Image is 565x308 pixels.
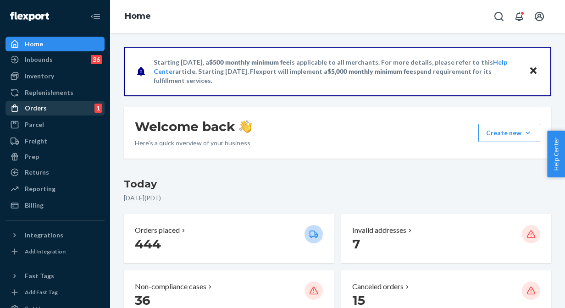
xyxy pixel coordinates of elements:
img: Flexport logo [10,12,49,21]
span: 15 [352,292,365,308]
div: Fast Tags [25,271,54,280]
button: Invalid addresses 7 [341,214,551,263]
div: 1 [94,104,102,113]
a: Reporting [6,181,105,196]
div: Inventory [25,71,54,81]
a: Add Integration [6,246,105,257]
img: hand-wave emoji [239,120,252,133]
div: Returns [25,168,49,177]
button: Close Navigation [86,7,105,26]
span: $500 monthly minimum fee [209,58,290,66]
p: Here’s a quick overview of your business [135,138,252,148]
div: Reporting [25,184,55,193]
a: Freight [6,134,105,148]
div: Billing [25,201,44,210]
a: Home [125,11,151,21]
button: Open Search Box [490,7,508,26]
h3: Today [124,177,551,192]
span: 7 [352,236,360,252]
ol: breadcrumbs [117,3,158,30]
button: Open notifications [510,7,528,26]
a: Inbounds36 [6,52,105,67]
button: Fast Tags [6,269,105,283]
div: Parcel [25,120,44,129]
button: Close [527,65,539,78]
span: 36 [135,292,150,308]
span: 444 [135,236,161,252]
p: Non-compliance cases [135,281,206,292]
button: Create new [478,124,540,142]
div: Integrations [25,231,63,240]
a: Prep [6,149,105,164]
a: Inventory [6,69,105,83]
div: Inbounds [25,55,53,64]
p: [DATE] ( PDT ) [124,193,551,203]
p: Invalid addresses [352,225,406,236]
a: Home [6,37,105,51]
a: Orders1 [6,101,105,115]
a: Billing [6,198,105,213]
div: Add Fast Tag [25,288,58,296]
div: Replenishments [25,88,73,97]
button: Open account menu [530,7,548,26]
a: Returns [6,165,105,180]
button: Help Center [547,131,565,177]
div: Orders [25,104,47,113]
div: Add Integration [25,247,66,255]
a: Replenishments [6,85,105,100]
p: Starting [DATE], a is applicable to all merchants. For more details, please refer to this article... [154,58,520,85]
span: $5,000 monthly minimum fee [327,67,413,75]
div: 36 [91,55,102,64]
h1: Welcome back [135,118,252,135]
a: Parcel [6,117,105,132]
a: Add Fast Tag [6,287,105,298]
div: Freight [25,137,47,146]
div: Prep [25,152,39,161]
button: Integrations [6,228,105,242]
div: Home [25,39,43,49]
p: Orders placed [135,225,180,236]
button: Orders placed 444 [124,214,334,263]
p: Canceled orders [352,281,404,292]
